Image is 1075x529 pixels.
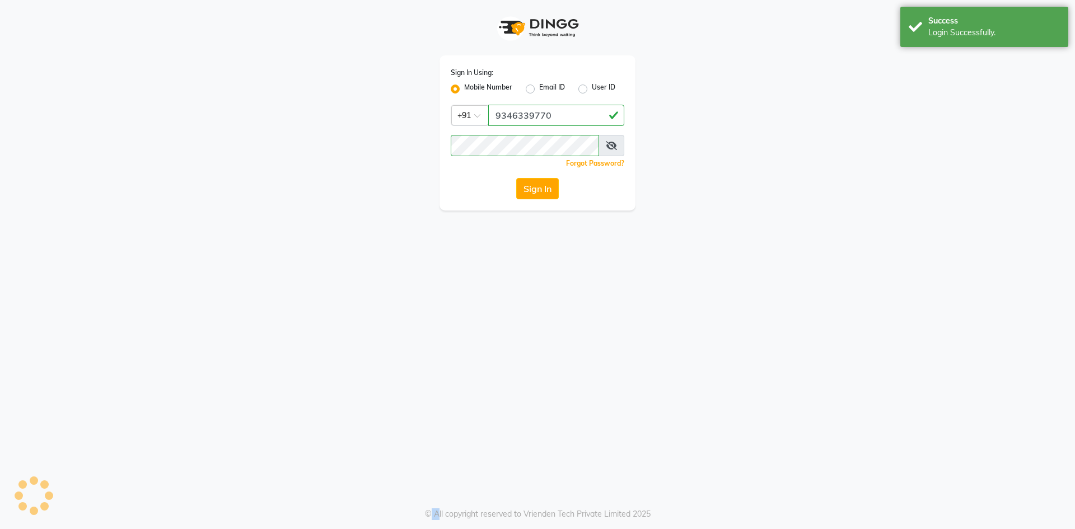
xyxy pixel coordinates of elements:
img: logo1.svg [493,11,582,44]
a: Forgot Password? [566,159,624,167]
label: User ID [592,82,615,96]
input: Username [451,135,599,156]
div: Success [928,15,1060,27]
button: Sign In [516,178,559,199]
label: Sign In Using: [451,68,493,78]
input: Username [488,105,624,126]
div: Login Successfully. [928,27,1060,39]
label: Email ID [539,82,565,96]
label: Mobile Number [464,82,512,96]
